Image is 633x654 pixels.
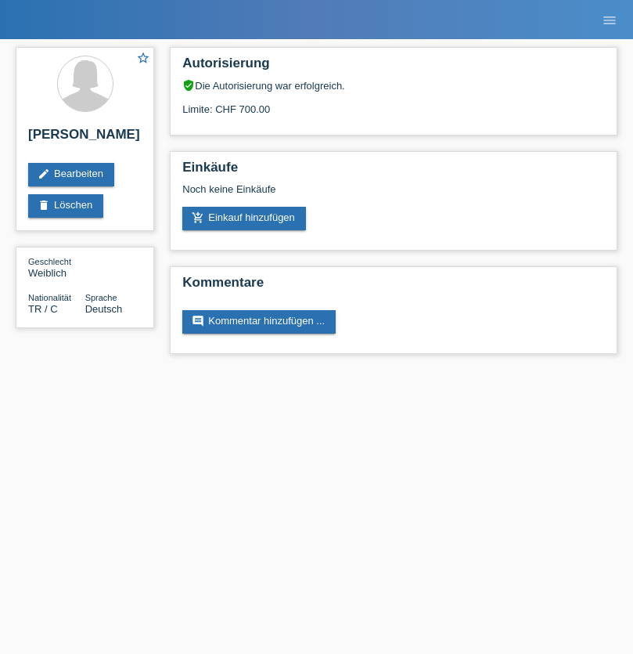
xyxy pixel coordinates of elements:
a: menu [594,15,625,24]
i: verified_user [182,79,195,92]
i: edit [38,168,50,180]
div: Limite: CHF 700.00 [182,92,605,115]
a: editBearbeiten [28,163,114,186]
a: star_border [136,51,150,67]
i: add_shopping_cart [192,211,204,224]
div: Weiblich [28,255,85,279]
a: commentKommentar hinzufügen ... [182,310,336,334]
a: deleteLöschen [28,194,103,218]
div: Die Autorisierung war erfolgreich. [182,79,605,92]
span: Nationalität [28,293,71,302]
div: Noch keine Einkäufe [182,183,605,207]
span: Türkei / C / 06.10.1986 [28,303,58,315]
h2: Einkäufe [182,160,605,183]
h2: Autorisierung [182,56,605,79]
span: Sprache [85,293,117,302]
h2: [PERSON_NAME] [28,127,142,150]
a: add_shopping_cartEinkauf hinzufügen [182,207,306,230]
span: Geschlecht [28,257,71,266]
i: comment [192,315,204,327]
i: menu [602,13,617,28]
span: Deutsch [85,303,123,315]
i: star_border [136,51,150,65]
i: delete [38,199,50,211]
h2: Kommentare [182,275,605,298]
